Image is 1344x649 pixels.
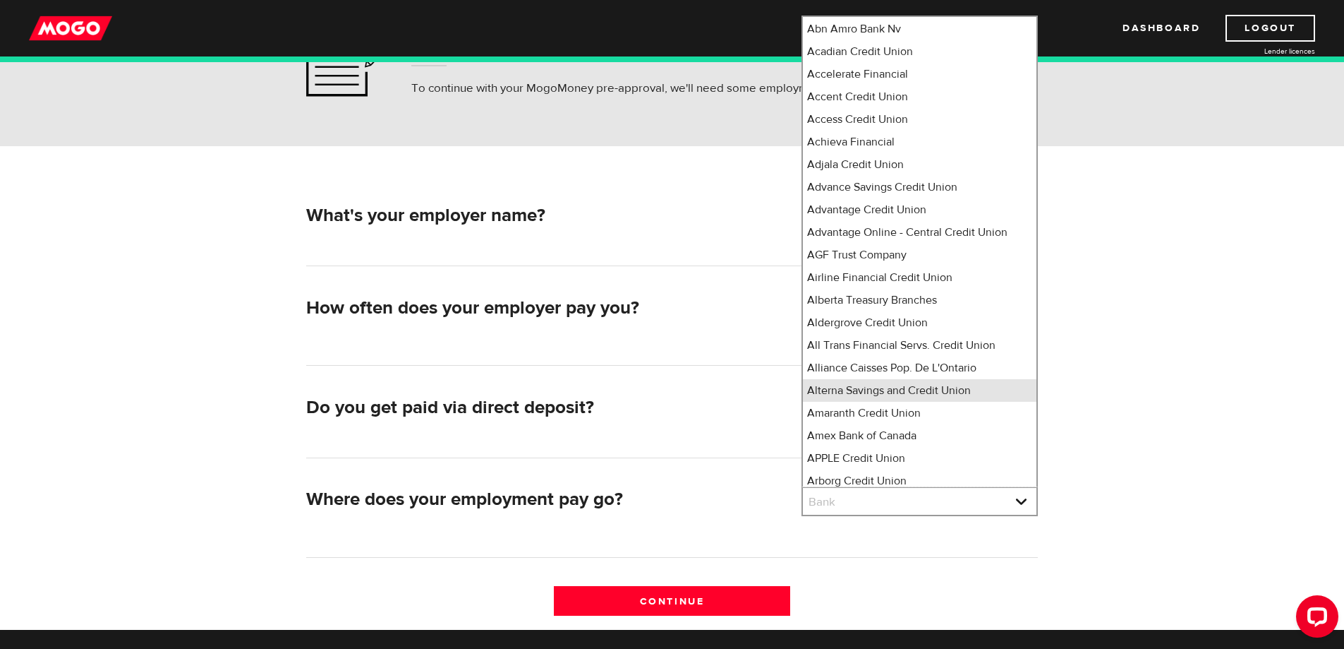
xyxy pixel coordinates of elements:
[803,108,1036,131] li: Access Credit Union
[803,402,1036,424] li: Amaranth Credit Union
[306,297,790,319] h2: How often does your employer pay you?
[803,266,1036,289] li: Airline Financial Credit Union
[803,131,1036,153] li: Achieva Financial
[306,205,790,227] h2: What's your employer name?
[803,424,1036,447] li: Amex Bank of Canada
[803,176,1036,198] li: Advance Savings Credit Union
[803,85,1036,108] li: Accent Credit Union
[1209,46,1315,56] a: Lender licences
[554,586,790,616] input: Continue
[1285,590,1344,649] iframe: LiveChat chat widget
[803,311,1036,334] li: Aldergrove Credit Union
[803,63,1036,85] li: Accelerate Financial
[803,40,1036,63] li: Acadian Credit Union
[803,470,1036,492] li: Arborg Credit Union
[803,244,1036,266] li: AGF Trust Company
[411,80,923,97] p: To continue with your MogoMoney pre-approval, we'll need some employment and personal info.
[803,379,1036,402] li: Alterna Savings and Credit Union
[306,489,790,511] h2: Where does your employment pay go?
[1122,15,1200,42] a: Dashboard
[803,357,1036,379] li: Alliance Caisses Pop. De L'Ontario
[306,397,790,419] h2: Do you get paid via direct deposit?
[803,289,1036,311] li: Alberta Treasury Branches
[803,221,1036,244] li: Advantage Online - Central Credit Union
[803,447,1036,470] li: APPLE Credit Union
[803,18,1036,40] li: Abn Amro Bank Nv
[803,334,1036,357] li: All Trans Financial Servs. Credit Union
[803,153,1036,176] li: Adjala Credit Union
[803,198,1036,221] li: Advantage Credit Union
[1225,15,1315,42] a: Logout
[29,15,112,42] img: mogo_logo-11ee424be714fa7cbb0f0f49df9e16ec.png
